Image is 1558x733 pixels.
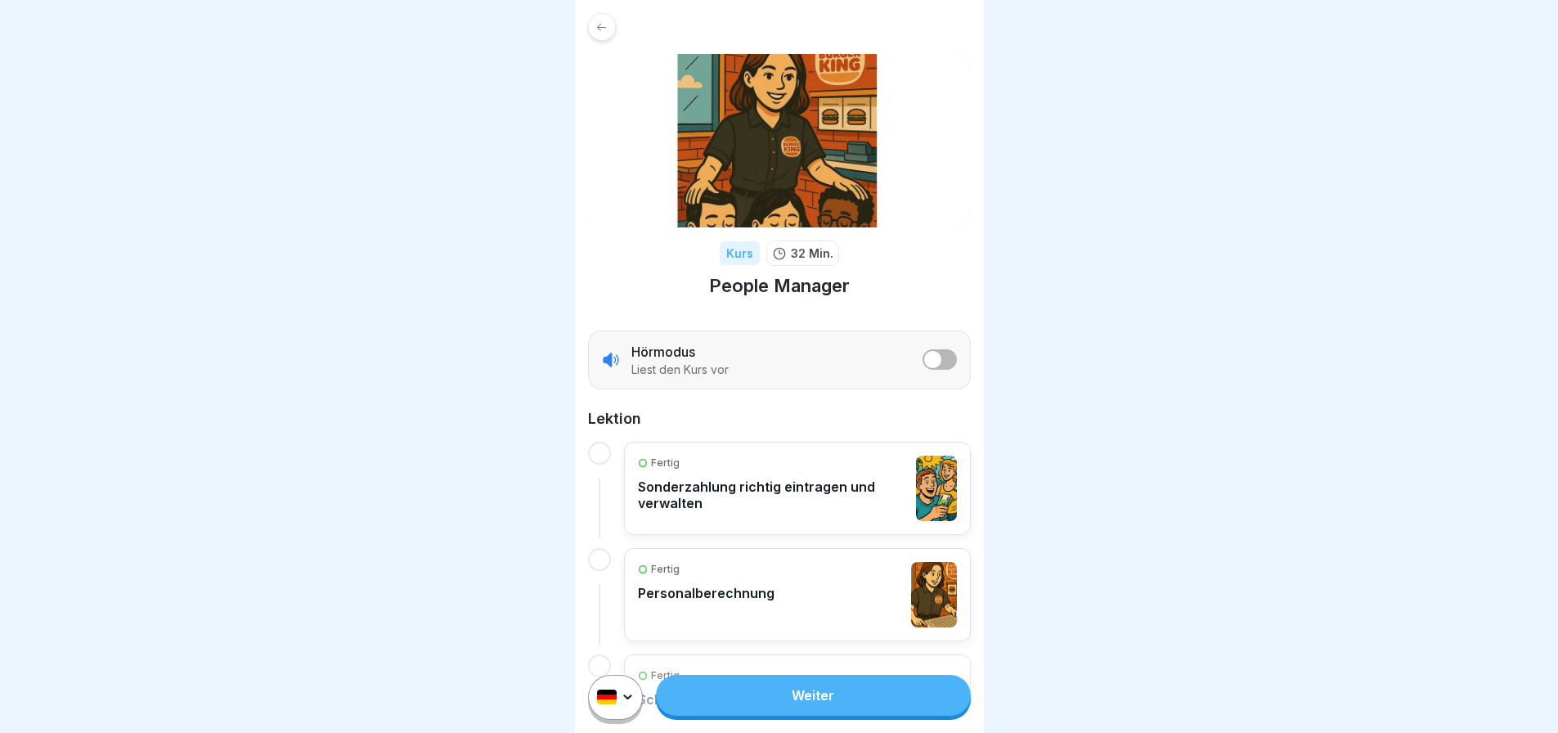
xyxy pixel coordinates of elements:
[916,456,957,521] img: pdbsm3zkjoavdtx6xv4455et.png
[638,479,908,511] p: Sonderzahlung richtig eintragen und verwalten
[911,562,957,627] img: ga32h5bri7pxl08lkdq8oujq.png
[651,562,680,577] p: Fertig
[720,241,760,265] div: Kurs
[597,690,617,705] img: de.svg
[631,343,695,361] p: Hörmodus
[791,245,833,262] p: 32 Min.
[638,562,957,627] a: FertigPersonalberechnung
[588,409,971,429] h2: Lektion
[631,362,729,377] p: Liest den Kurs vor
[588,54,971,227] img: xc3x9m9uz5qfs93t7kmvoxs4.png
[651,456,680,470] p: Fertig
[638,456,957,521] a: FertigSonderzahlung richtig eintragen und verwalten
[656,675,970,716] a: Weiter
[638,585,775,601] p: Personalberechnung
[923,349,957,370] button: listener mode
[709,274,850,298] h1: People Manager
